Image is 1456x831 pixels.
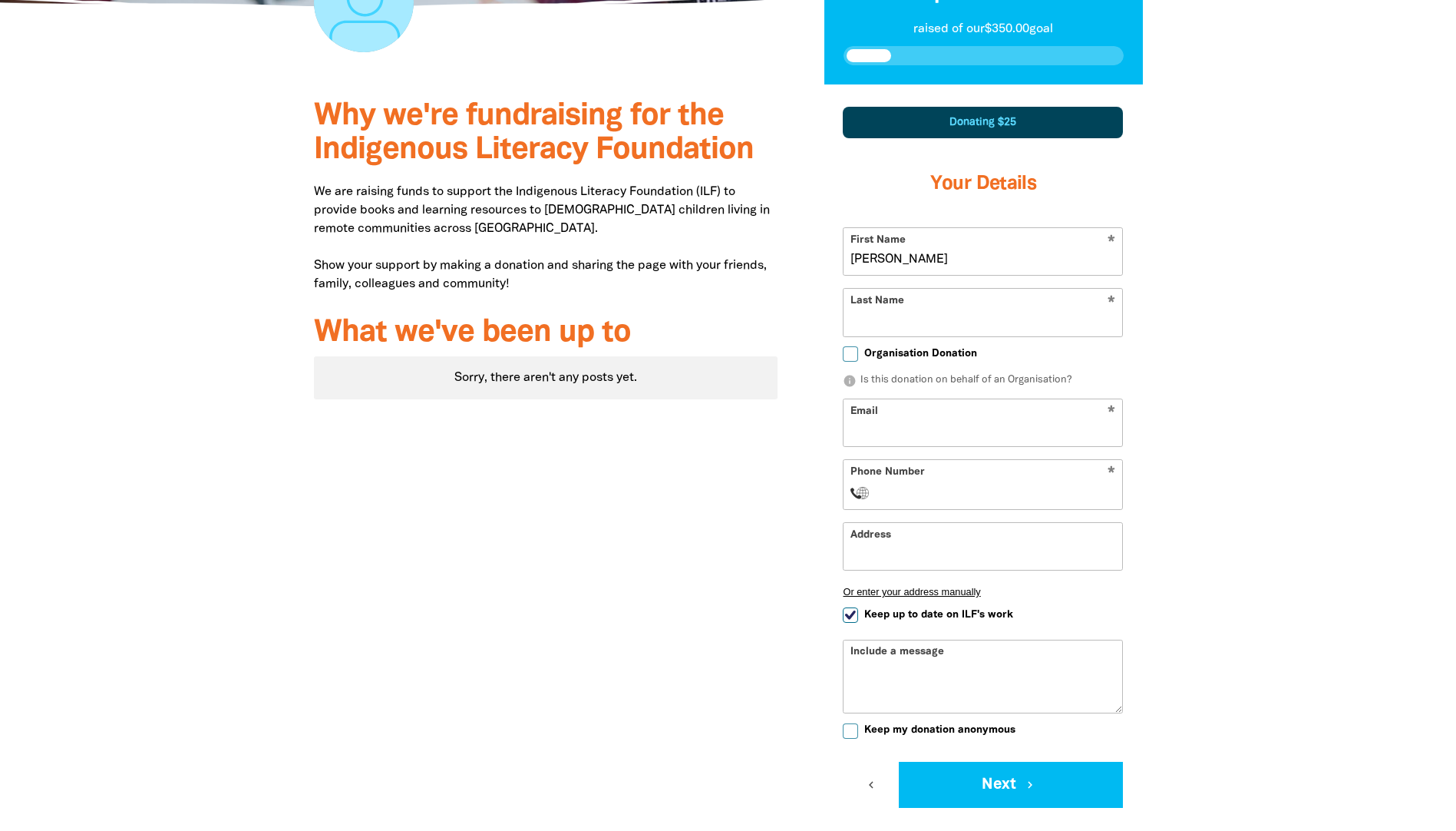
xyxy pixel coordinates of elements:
span: Keep my donation anonymous [864,723,1015,737]
p: Is this donation on behalf of an Organisation? [843,373,1123,389]
button: Next chevron_right [899,762,1123,808]
span: Keep up to date on ILF's work [864,608,1013,622]
button: Or enter your address manually [843,586,1123,598]
div: Paginated content [314,356,778,399]
button: chevron_left [843,762,899,808]
span: Organisation Donation [864,346,977,361]
i: info [843,374,857,388]
h3: What we've been up to [314,316,778,350]
span: Why we're fundraising for the Indigenous Literacy Foundation [314,102,754,164]
i: chevron_left [864,778,878,792]
p: raised of our $350.00 goal [844,20,1124,38]
input: Keep my donation anonymous [843,723,858,739]
div: Donating $25 [843,107,1123,138]
h3: Your Details [843,154,1123,215]
input: Keep up to date on ILF's work [843,608,858,623]
i: chevron_right [1023,778,1037,792]
i: Required [1108,466,1115,481]
p: We are raising funds to support the Indigenous Literacy Foundation (ILF) to provide books and lea... [314,183,778,293]
input: Organisation Donation [843,346,858,362]
div: Sorry, there aren't any posts yet. [314,356,778,399]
